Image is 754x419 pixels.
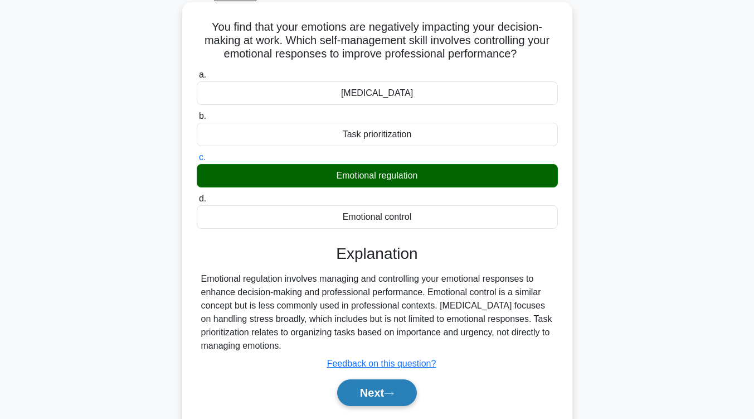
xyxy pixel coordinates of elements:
[197,81,558,105] div: [MEDICAL_DATA]
[196,20,559,61] h5: You find that your emotions are negatively impacting your decision-making at work. Which self-man...
[327,359,436,368] a: Feedback on this question?
[199,70,206,79] span: a.
[197,164,558,187] div: Emotional regulation
[197,205,558,229] div: Emotional control
[197,123,558,146] div: Task prioritization
[201,272,553,353] div: Emotional regulation involves managing and controlling your emotional responses to enhance decisi...
[199,194,206,203] span: d.
[199,152,206,162] span: c.
[337,379,417,406] button: Next
[203,244,551,263] h3: Explanation
[199,111,206,121] span: b.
